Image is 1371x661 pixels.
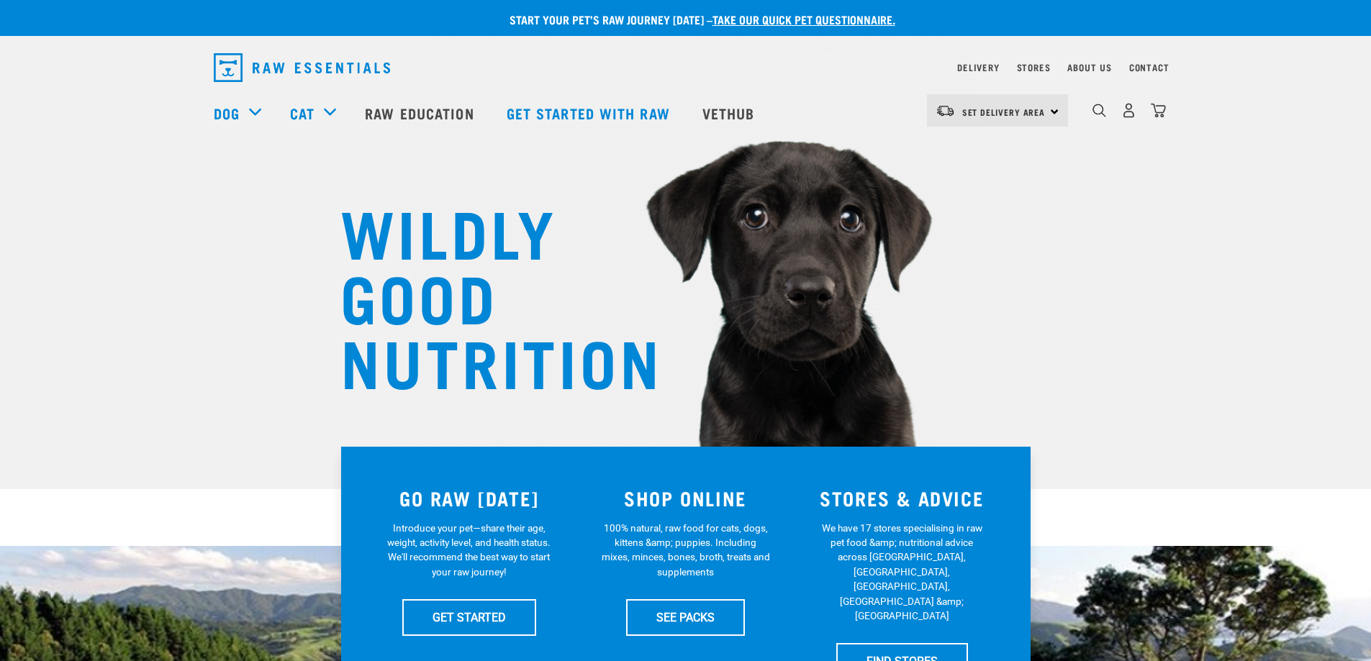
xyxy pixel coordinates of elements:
[1017,65,1051,70] a: Stores
[818,521,987,624] p: We have 17 stores specialising in raw pet food &amp; nutritional advice across [GEOGRAPHIC_DATA],...
[492,84,688,142] a: Get started with Raw
[214,53,390,82] img: Raw Essentials Logo
[290,102,315,124] a: Cat
[1151,103,1166,118] img: home-icon@2x.png
[340,198,628,392] h1: WILDLY GOOD NUTRITION
[350,84,492,142] a: Raw Education
[712,16,895,22] a: take our quick pet questionnaire.
[601,521,770,580] p: 100% natural, raw food for cats, dogs, kittens &amp; puppies. Including mixes, minces, bones, bro...
[1092,104,1106,117] img: home-icon-1@2x.png
[586,487,785,509] h3: SHOP ONLINE
[202,47,1169,88] nav: dropdown navigation
[384,521,553,580] p: Introduce your pet—share their age, weight, activity level, and health status. We'll recommend th...
[962,109,1046,114] span: Set Delivery Area
[1121,103,1136,118] img: user.png
[1067,65,1111,70] a: About Us
[957,65,999,70] a: Delivery
[1129,65,1169,70] a: Contact
[626,599,745,635] a: SEE PACKS
[402,599,536,635] a: GET STARTED
[936,104,955,117] img: van-moving.png
[688,84,773,142] a: Vethub
[214,102,240,124] a: Dog
[802,487,1002,509] h3: STORES & ADVICE
[370,487,569,509] h3: GO RAW [DATE]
